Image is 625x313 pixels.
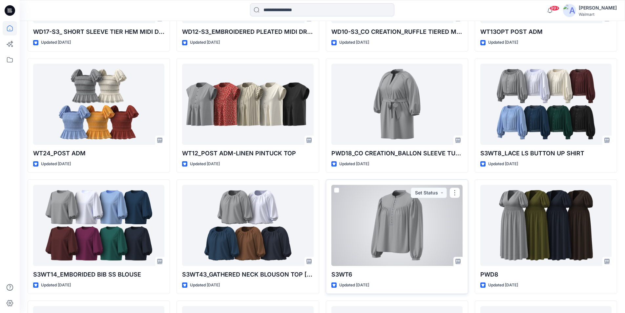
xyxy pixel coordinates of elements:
a: S3WT43_GATHERED NECK BLOUSON TOP [15-09-25] [182,185,313,266]
p: Updated [DATE] [41,161,71,168]
div: Walmart [579,12,617,17]
p: WT24_POST ADM [33,149,164,158]
p: Updated [DATE] [488,39,518,46]
a: PWD18_CO CREATION_BALLON SLEEVE TUNIC DRESS [331,64,463,145]
p: Updated [DATE] [41,282,71,289]
p: S3WT14_EMBORIDED BIB SS BLOUSE [33,270,164,279]
p: S3WT8_LACE LS BUTTON UP SHIRT [480,149,612,158]
a: S3WT14_EMBORIDED BIB SS BLOUSE [33,185,164,266]
span: 99+ [550,6,559,11]
a: WT24_POST ADM [33,64,164,145]
a: PWD8 [480,185,612,266]
p: WT13OPT POST ADM [480,27,612,36]
div: [PERSON_NAME] [579,4,617,12]
img: avatar [563,4,576,17]
p: WD12-S3_EMBROIDERED PLEATED MIDI DRESS [182,27,313,36]
p: Updated [DATE] [488,282,518,289]
p: S3WT43_GATHERED NECK BLOUSON TOP [[DATE]] [182,270,313,279]
p: Updated [DATE] [41,39,71,46]
a: WT12_POST ADM-LINEN PINTUCK TOP [182,64,313,145]
a: S3WT8_LACE LS BUTTON UP SHIRT [480,64,612,145]
p: PWD8 [480,270,612,279]
p: PWD18_CO CREATION_BALLON SLEEVE TUNIC DRESS [331,149,463,158]
p: Updated [DATE] [190,282,220,289]
a: S3WT6 [331,185,463,266]
p: WD10-S3_CO CREATION_RUFFLE TIERED MIDI DRESS [331,27,463,36]
p: S3WT6 [331,270,463,279]
p: Updated [DATE] [190,39,220,46]
p: WD17-S3_ SHORT SLEEVE TIER HEM MIDI DRESS [33,27,164,36]
p: Updated [DATE] [488,161,518,168]
p: Updated [DATE] [339,39,369,46]
p: Updated [DATE] [339,161,369,168]
p: Updated [DATE] [190,161,220,168]
p: Updated [DATE] [339,282,369,289]
p: WT12_POST ADM-LINEN PINTUCK TOP [182,149,313,158]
